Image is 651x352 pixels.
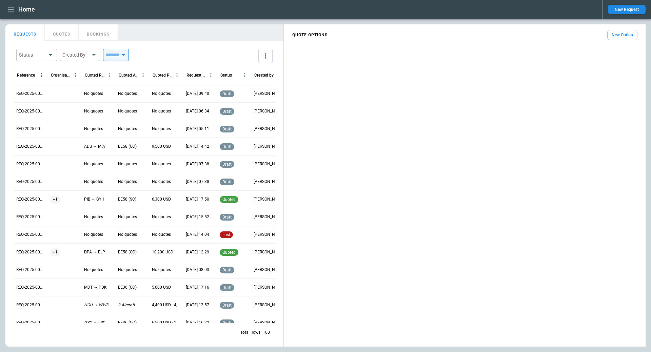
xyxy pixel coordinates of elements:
button: Quoted Aircraft column menu [139,71,147,80]
span: quoted [221,197,237,202]
p: George O'Bryan [254,179,282,185]
p: Ben Gundermann [254,232,282,237]
p: 08/22/2025 15:52 [186,214,209,220]
p: No quotes [152,108,171,114]
p: Ben Gundermann [254,249,282,255]
button: more [258,49,273,63]
p: REQ-2025-000254 [16,267,45,273]
p: 08/26/2025 07:38 [186,179,209,185]
button: Created by column menu [274,71,283,80]
span: draft [221,91,233,96]
p: Ben Gundermann [254,214,282,220]
button: Organisation column menu [71,71,80,80]
p: 10,200 USD [152,249,173,255]
span: draft [221,285,233,290]
p: George O'Bryan [254,161,282,167]
h4: QUOTE OPTIONS [292,34,328,37]
p: No quotes [118,179,137,185]
p: No quotes [118,126,137,132]
div: Status [19,51,46,58]
p: No quotes [152,267,171,273]
span: draft [221,215,233,220]
p: 08/22/2025 08:03 [186,267,209,273]
div: Reference [17,73,35,78]
p: No quotes [152,91,171,97]
p: No quotes [84,267,103,273]
h1: Home [18,5,35,14]
span: draft [221,303,233,308]
button: Quoted Route column menu [105,71,114,80]
p: DPA → ELP [84,249,105,255]
p: REQ-2025-000258 [16,196,45,202]
button: New Request [608,5,646,14]
p: 08/29/2025 09:40 [186,91,209,97]
p: No quotes [152,161,171,167]
p: REQ-2025-000263 [16,108,45,114]
div: scrollable content [284,27,646,43]
p: 08/27/2025 05:11 [186,126,209,132]
p: No quotes [118,91,137,97]
span: draft [221,162,233,167]
button: Quoted Price column menu [173,71,181,80]
p: 08/26/2025 07:38 [186,161,209,167]
p: REQ-2025-000255 [16,249,45,255]
p: No quotes [118,161,137,167]
p: BE58 (OD) [118,249,137,255]
p: REQ-2025-000264 [16,91,45,97]
p: Allen Maki [254,144,282,149]
p: HOU → WWR [84,302,108,308]
span: +1 [50,191,60,208]
p: No quotes [152,214,171,220]
p: No quotes [84,108,103,114]
p: 08/22/2025 12:29 [186,249,209,255]
span: +1 [50,244,60,261]
p: 9,500 USD [152,144,171,149]
span: quoted [221,250,237,255]
p: No quotes [84,91,103,97]
p: MDT → PDK [84,285,107,290]
p: No quotes [152,232,171,237]
p: 2 Aircraft [118,302,135,308]
button: BOOKINGS [79,24,118,41]
span: draft [221,109,233,114]
p: Allen Maki [254,196,282,202]
span: draft [221,180,233,184]
p: 6,300 USD [152,196,171,202]
p: 08/26/2025 14:42 [186,144,209,149]
p: 08/13/2025 13:57 [186,302,209,308]
p: George O'Bryan [254,91,282,97]
div: Quoted Aircraft [119,73,139,78]
div: Created By [62,51,90,58]
p: George O'Bryan [254,302,282,308]
p: 08/19/2025 17:16 [186,285,209,290]
p: No quotes [118,232,137,237]
button: QUOTES [45,24,79,41]
p: 4,400 USD - 4,900 USD [152,302,180,308]
p: No quotes [152,126,171,132]
p: 08/27/2025 06:34 [186,108,209,114]
button: Request Created At (UTC-05:00) column menu [206,71,215,80]
button: REQUESTS [5,24,45,41]
p: REQ-2025-000257 [16,214,45,220]
div: Organisation [51,73,71,78]
p: No quotes [84,161,103,167]
p: PIB → GYH [84,196,104,202]
div: Created by [254,73,274,78]
span: draft [221,268,233,272]
div: Quoted Price [153,73,173,78]
span: draft [221,144,233,149]
p: BE36 (OD) [118,285,137,290]
button: Status column menu [240,71,249,80]
span: lost [221,232,232,237]
p: No quotes [118,214,137,220]
p: No quotes [118,267,137,273]
p: 08/22/2025 17:50 [186,196,209,202]
p: REQ-2025-000260 [16,161,45,167]
p: Total Rows: [240,330,261,335]
p: No quotes [84,126,103,132]
p: Ben Gundermann [254,267,282,273]
p: George O'Bryan [254,108,282,114]
p: ADS → MIA [84,144,105,149]
p: REQ-2025-000252 [16,302,45,308]
p: BE58 (SC) [118,196,136,202]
